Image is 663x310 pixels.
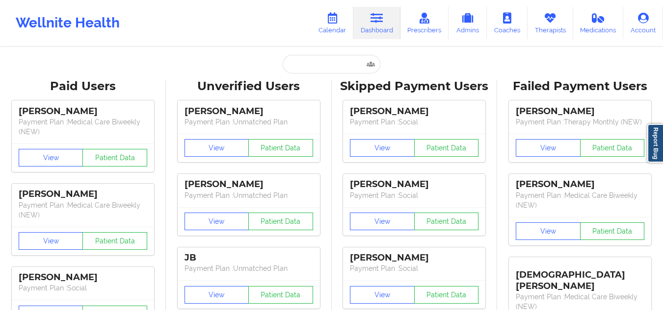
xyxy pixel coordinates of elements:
button: Patient Data [580,139,645,157]
p: Payment Plan : Unmatched Plan [185,117,313,127]
button: Patient Data [248,139,313,157]
button: View [516,222,581,240]
button: View [185,286,249,304]
a: Calendar [311,7,353,39]
a: Dashboard [353,7,400,39]
a: Medications [573,7,624,39]
a: Prescribers [400,7,449,39]
div: [PERSON_NAME] [350,252,478,263]
p: Payment Plan : Medical Care Biweekly (NEW) [19,117,147,137]
div: [PERSON_NAME] [185,106,313,117]
a: Coaches [487,7,528,39]
button: View [185,213,249,230]
div: [PERSON_NAME] [185,179,313,190]
button: View [516,139,581,157]
button: View [350,139,415,157]
button: Patient Data [82,232,147,250]
p: Payment Plan : Unmatched Plan [185,191,313,200]
p: Payment Plan : Social [350,191,478,200]
div: Failed Payment Users [504,79,656,94]
div: Unverified Users [173,79,325,94]
button: View [350,213,415,230]
div: Paid Users [7,79,159,94]
button: Patient Data [248,286,313,304]
p: Payment Plan : Medical Care Biweekly (NEW) [516,191,644,210]
div: [PERSON_NAME] [19,189,147,200]
p: Payment Plan : Therapy Monthly (NEW) [516,117,644,127]
button: View [19,149,83,167]
div: [PERSON_NAME] [350,179,478,190]
p: Payment Plan : Social [19,283,147,293]
div: Skipped Payment Users [339,79,491,94]
button: Patient Data [414,286,479,304]
button: View [19,232,83,250]
div: [PERSON_NAME] [516,106,644,117]
div: JB [185,252,313,263]
button: Patient Data [414,213,479,230]
button: View [185,139,249,157]
p: Payment Plan : Social [350,263,478,273]
a: Admins [449,7,487,39]
p: Payment Plan : Unmatched Plan [185,263,313,273]
a: Report Bug [647,124,663,163]
div: [PERSON_NAME] [19,272,147,283]
div: [DEMOGRAPHIC_DATA][PERSON_NAME] [516,262,644,292]
a: Therapists [528,7,573,39]
div: [PERSON_NAME] [350,106,478,117]
button: View [350,286,415,304]
button: Patient Data [82,149,147,167]
button: Patient Data [248,213,313,230]
button: Patient Data [414,139,479,157]
p: Payment Plan : Social [350,117,478,127]
div: [PERSON_NAME] [516,179,644,190]
button: Patient Data [580,222,645,240]
a: Account [623,7,663,39]
p: Payment Plan : Medical Care Biweekly (NEW) [19,200,147,220]
div: [PERSON_NAME] [19,106,147,117]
